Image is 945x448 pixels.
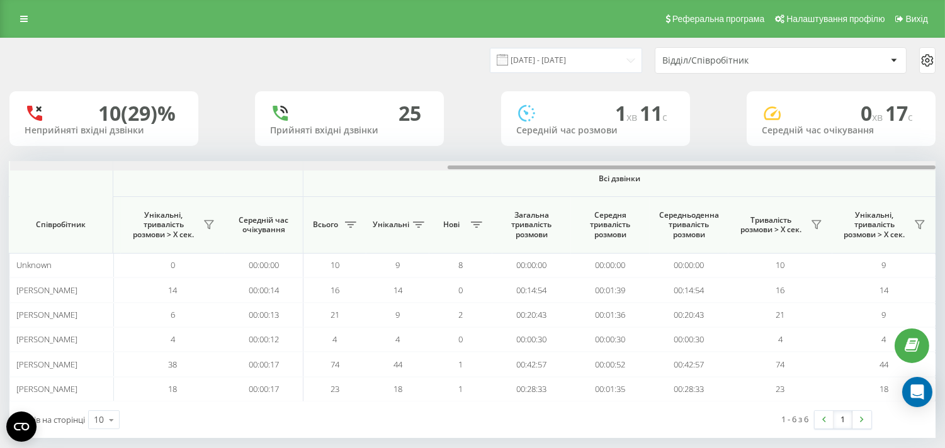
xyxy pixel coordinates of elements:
span: Рядків на сторінці [16,414,85,425]
div: Середній час очікування [762,125,920,136]
td: 00:42:57 [650,352,728,376]
span: 14 [880,284,888,296]
span: 4 [882,333,886,345]
span: 1 [615,99,640,126]
td: 00:28:33 [650,377,728,401]
div: 25 [399,101,421,125]
span: Unknown [16,259,52,271]
span: 17 [885,99,913,126]
span: Загальна тривалість розмови [502,210,562,240]
span: Середній час очікування [234,215,293,235]
span: Унікальні, тривалість розмови > Х сек. [127,210,200,240]
span: 44 [880,359,888,370]
span: 0 [459,284,463,296]
span: хв [626,110,640,124]
span: 18 [393,383,402,395]
td: 00:00:52 [571,352,650,376]
div: Прийняті вхідні дзвінки [270,125,429,136]
span: 6 [171,309,175,320]
td: 00:00:30 [492,327,571,352]
span: 0 [459,333,463,345]
span: 9 [882,309,886,320]
span: Середньоденна тривалість розмови [659,210,719,240]
span: Налаштування профілю [786,14,885,24]
span: 38 [169,359,178,370]
td: 00:01:36 [571,303,650,327]
td: 00:00:00 [650,253,728,277]
span: 14 [393,284,402,296]
span: 18 [169,383,178,395]
span: 44 [393,359,402,370]
span: 4 [778,333,783,345]
span: 23 [776,383,785,395]
span: c [908,110,913,124]
td: 00:14:54 [492,277,571,302]
div: 1 - 6 з 6 [781,413,808,425]
td: 00:20:43 [492,303,571,327]
td: 00:42:57 [492,352,571,376]
span: 21 [776,309,785,320]
span: хв [872,110,885,124]
span: Тривалість розмови > Х сек. [735,215,807,235]
span: 14 [169,284,178,296]
div: Середній час розмови [516,125,675,136]
span: 0 [171,259,175,271]
span: 1 [459,359,463,370]
td: 00:00:13 [225,303,303,327]
td: 00:00:14 [225,277,303,302]
div: 10 (29)% [98,101,176,125]
span: 11 [640,99,667,126]
span: 16 [331,284,339,296]
td: 00:01:39 [571,277,650,302]
span: 4 [396,333,400,345]
td: 00:00:30 [650,327,728,352]
span: 1 [459,383,463,395]
span: Співробітник [20,220,102,230]
td: 00:20:43 [650,303,728,327]
span: 74 [331,359,339,370]
span: Унікальні [373,220,409,230]
td: 00:00:17 [225,377,303,401]
span: 23 [331,383,339,395]
span: Всього [310,220,341,230]
span: 9 [396,309,400,320]
div: Неприйняті вхідні дзвінки [25,125,183,136]
span: 21 [331,309,339,320]
td: 00:00:00 [225,253,303,277]
span: [PERSON_NAME] [16,333,77,345]
td: 00:01:35 [571,377,650,401]
span: 16 [776,284,785,296]
td: 00:00:12 [225,327,303,352]
td: 00:28:33 [492,377,571,401]
span: 18 [880,383,888,395]
a: 1 [834,411,852,428]
span: 74 [776,359,785,370]
div: Відділ/Співробітник [662,55,813,66]
span: 9 [882,259,886,271]
div: 10 [94,413,104,426]
td: 00:00:30 [571,327,650,352]
td: 00:14:54 [650,277,728,302]
td: 00:00:17 [225,352,303,376]
span: [PERSON_NAME] [16,284,77,296]
span: 8 [459,259,463,271]
div: Open Intercom Messenger [902,377,932,407]
span: Унікальні, тривалість розмови > Х сек. [839,210,910,240]
span: 0 [861,99,885,126]
span: 4 [171,333,175,345]
span: 10 [331,259,339,271]
span: Всі дзвінки [341,174,898,184]
span: 9 [396,259,400,271]
span: 10 [776,259,785,271]
span: [PERSON_NAME] [16,383,77,395]
span: Нові [436,220,467,230]
span: Вихід [906,14,928,24]
button: Open CMP widget [6,412,37,442]
span: c [662,110,667,124]
td: 00:00:00 [571,253,650,277]
span: [PERSON_NAME] [16,359,77,370]
td: 00:00:00 [492,253,571,277]
span: Середня тривалість розмови [580,210,640,240]
span: [PERSON_NAME] [16,309,77,320]
span: 2 [459,309,463,320]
